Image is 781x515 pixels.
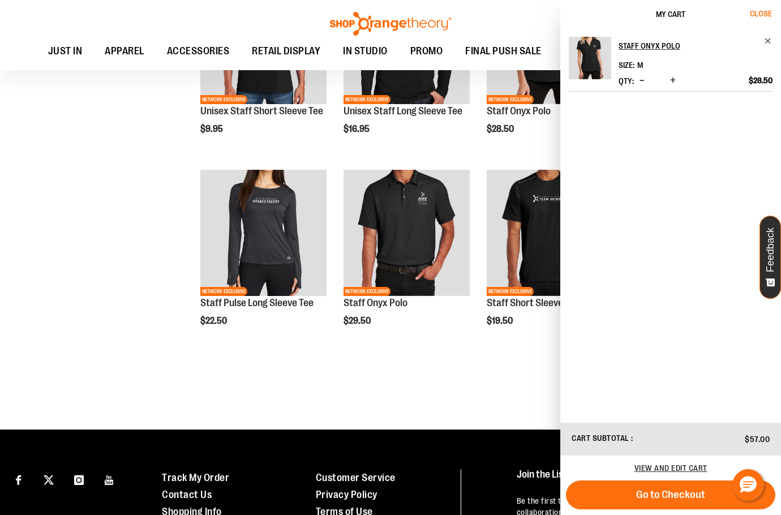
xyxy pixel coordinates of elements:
[764,37,773,45] a: Remove item
[200,105,323,117] a: Unisex Staff Short Sleeve Tee
[487,287,534,296] span: NETWORK EXCLUSIVE
[636,488,705,501] span: Go to Checkout
[759,216,781,299] button: Feedback - Show survey
[343,38,388,64] span: IN STUDIO
[619,37,773,55] a: Staff Onyx Polo
[637,75,647,87] button: Decrease product quantity
[156,38,241,65] a: ACCESSORIES
[634,463,707,473] a: View and edit cart
[100,469,119,489] a: Visit our Youtube page
[338,164,475,354] div: product
[487,316,514,326] span: $19.50
[200,170,327,298] a: Product image for Pulse Long Sleeve TeeNETWORK EXCLUSIVE
[344,105,462,117] a: Unisex Staff Long Sleeve Tee
[487,297,580,308] a: Staff Short Sleeve Tee
[619,76,634,85] label: Qty
[200,297,314,308] a: Staff Pulse Long Sleeve Tee
[566,480,775,509] button: Go to Checkout
[332,38,399,64] a: IN STUDIO
[569,37,611,87] a: Staff Onyx Polo
[487,170,613,296] img: Product image for Peak Short Sleeve Tee
[241,38,332,65] a: RETAIL DISPLAY
[105,38,144,64] span: APPAREL
[637,61,643,70] span: M
[487,95,534,104] span: NETWORK EXCLUSIVE
[162,489,212,500] a: Contact Us
[487,124,516,134] span: $28.50
[69,469,89,489] a: Visit our Instagram page
[93,38,156,65] a: APPAREL
[328,12,453,36] img: Shop Orangetheory
[750,9,772,18] span: Close
[344,170,470,298] a: Product image for Onyx PoloNETWORK EXCLUSIVE
[200,170,327,296] img: Product image for Pulse Long Sleeve Tee
[553,38,627,65] a: OTF BY YOU
[399,38,454,65] a: PROMO
[465,38,542,64] span: FINAL PUSH SALE
[656,10,685,19] span: My Cart
[344,316,372,326] span: $29.50
[48,38,83,64] span: JUST IN
[344,95,390,104] span: NETWORK EXCLUSIVE
[252,38,320,64] span: RETAIL DISPLAY
[765,228,776,272] span: Feedback
[162,472,229,483] a: Track My Order
[745,435,770,444] span: $57.00
[316,489,377,500] a: Privacy Policy
[200,287,247,296] span: NETWORK EXCLUSIVE
[410,38,443,64] span: PROMO
[39,469,59,489] a: Visit our X page
[619,37,757,55] h2: Staff Onyx Polo
[8,469,28,489] a: Visit our Facebook page
[344,170,470,296] img: Product image for Onyx Polo
[481,164,619,354] div: product
[749,75,773,85] span: $28.50
[316,472,396,483] a: Customer Service
[487,105,551,117] a: Staff Onyx Polo
[569,37,611,79] img: Staff Onyx Polo
[732,469,764,501] button: Hello, have a question? Let’s chat.
[667,75,679,87] button: Increase product quantity
[569,37,773,92] li: Product
[200,95,247,104] span: NETWORK EXCLUSIVE
[487,170,613,298] a: Product image for Peak Short Sleeve TeeNETWORK EXCLUSIVE
[44,475,54,485] img: Twitter
[344,124,371,134] span: $16.95
[619,61,634,70] dt: Size
[37,38,94,65] a: JUST IN
[572,434,629,443] span: Cart Subtotal
[344,297,407,308] a: Staff Onyx Polo
[344,287,390,296] span: NETWORK EXCLUSIVE
[200,316,229,326] span: $22.50
[517,469,760,490] h4: Join the List
[200,124,225,134] span: $9.95
[167,38,230,64] span: ACCESSORIES
[454,38,553,65] a: FINAL PUSH SALE
[195,164,332,354] div: product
